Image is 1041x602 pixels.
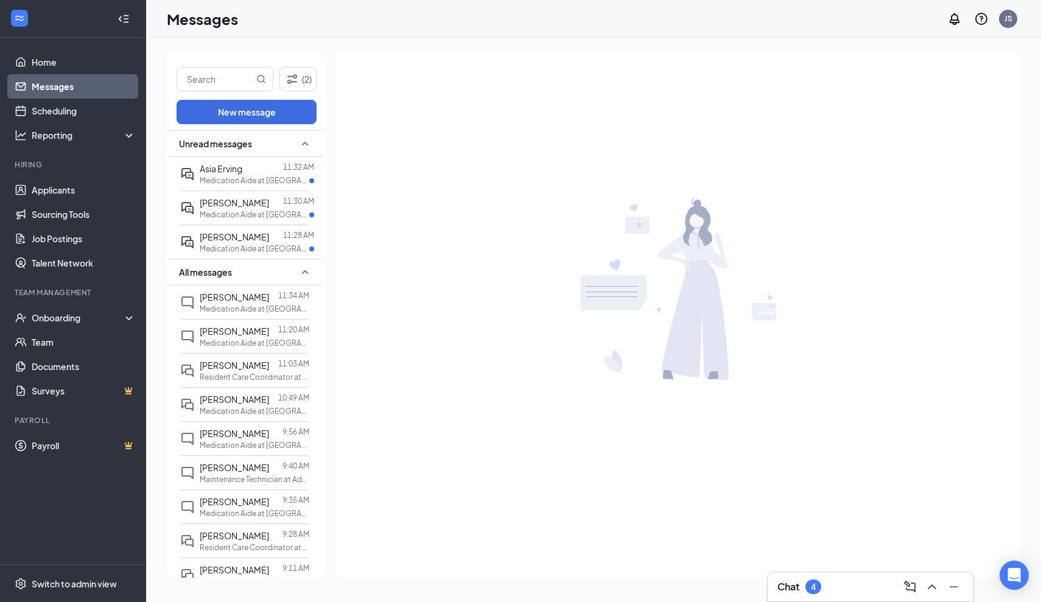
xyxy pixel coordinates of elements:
p: Medication Aide at [GEOGRAPHIC_DATA] [200,440,309,450]
svg: DoubleChat [180,534,195,548]
p: 11:32 AM [283,162,314,172]
p: 11:30 AM [283,196,314,206]
svg: Collapse [117,13,130,25]
a: Applicants [32,178,136,202]
p: Resident Care Coordinator at Adava Care of [GEOGRAPHIC_DATA] [200,542,309,553]
h3: Chat [777,580,799,593]
p: Medication Aide at [GEOGRAPHIC_DATA] Care of [GEOGRAPHIC_DATA] [200,406,309,416]
input: Search [177,68,254,91]
p: 11:28 AM [283,230,314,240]
button: ComposeMessage [900,577,920,597]
svg: ChatInactive [180,432,195,446]
p: Medication Aide at [GEOGRAPHIC_DATA] [200,508,309,519]
svg: DoubleChat [180,397,195,412]
a: Sourcing Tools [32,202,136,226]
p: Medication Aide at [GEOGRAPHIC_DATA] Care of [GEOGRAPHIC_DATA] [200,209,309,220]
a: Documents [32,354,136,379]
button: ChevronUp [922,577,942,597]
a: Team [32,330,136,354]
svg: Filter [285,72,300,86]
p: 11:03 AM [278,359,309,369]
p: Medication Aide at [GEOGRAPHIC_DATA] Home [200,338,309,348]
a: PayrollCrown [32,433,136,458]
span: Unread messages [179,138,252,150]
span: [PERSON_NAME] [200,197,269,208]
a: Scheduling [32,99,136,123]
span: [PERSON_NAME] [200,564,269,575]
svg: QuestionInfo [974,12,989,26]
div: Reporting [32,129,136,141]
span: [PERSON_NAME] [200,292,269,303]
p: 11:20 AM [278,324,309,335]
svg: ChatInactive [180,466,195,480]
svg: ComposeMessage [903,579,917,594]
svg: Minimize [947,579,961,594]
p: 9:35 AM [282,495,309,505]
svg: ActiveDoubleChat [180,167,195,181]
p: 9:11 AM [282,563,309,573]
svg: ChatInactive [180,295,195,310]
span: [PERSON_NAME] [200,496,269,507]
svg: WorkstreamLogo [13,12,26,24]
svg: SmallChevronUp [298,136,312,151]
button: Filter (2) [279,67,317,91]
button: Minimize [944,577,964,597]
div: JS [1004,13,1012,24]
svg: Analysis [15,129,27,141]
svg: ChatInactive [180,329,195,344]
span: All messages [179,266,232,278]
svg: DoubleChat [180,363,195,378]
svg: ChatInactive [180,500,195,514]
p: 9:28 AM [282,529,309,539]
div: Onboarding [32,312,125,324]
span: [PERSON_NAME] [200,231,269,242]
div: Payroll [15,415,133,425]
p: 9:40 AM [282,461,309,471]
a: Talent Network [32,251,136,275]
p: Medication Aide at [GEOGRAPHIC_DATA] Care of [GEOGRAPHIC_DATA][PERSON_NAME] [200,243,309,254]
div: Team Management [15,287,133,298]
span: [PERSON_NAME] [200,394,269,405]
span: [PERSON_NAME] [200,530,269,541]
p: Medication Aide at [GEOGRAPHIC_DATA] Care of [GEOGRAPHIC_DATA] [200,304,309,314]
p: Maintenance Technician at Adava Care of [GEOGRAPHIC_DATA] [200,474,309,485]
p: 10:49 AM [278,393,309,403]
svg: ActiveDoubleChat [180,235,195,250]
span: [PERSON_NAME] [200,462,269,473]
p: Medication Aide at [GEOGRAPHIC_DATA] Care of [GEOGRAPHIC_DATA] [200,576,309,587]
span: [PERSON_NAME] [200,428,269,439]
svg: UserCheck [15,312,27,324]
div: Switch to admin view [32,578,117,590]
a: Job Postings [32,226,136,251]
svg: Notifications [947,12,962,26]
svg: SmallChevronUp [298,265,312,279]
svg: MagnifyingGlass [256,74,266,84]
span: [PERSON_NAME] [200,326,269,337]
p: Resident Care Coordinator at Adava Care of [GEOGRAPHIC_DATA] [200,372,309,382]
div: Hiring [15,159,133,170]
p: 11:34 AM [278,290,309,301]
div: Open Intercom Messenger [1000,561,1029,590]
h1: Messages [167,9,238,29]
a: Messages [32,74,136,99]
div: 4 [811,582,816,592]
p: Medication Aide at [GEOGRAPHIC_DATA] Care of [GEOGRAPHIC_DATA] [200,175,309,186]
span: [PERSON_NAME] [200,360,269,371]
svg: ChevronUp [925,579,939,594]
svg: ActiveDoubleChat [180,201,195,215]
svg: Settings [15,578,27,590]
button: New message [177,100,317,124]
svg: DoubleChat [180,568,195,583]
a: SurveysCrown [32,379,136,403]
p: 9:56 AM [282,427,309,437]
span: Asia Erving [200,163,242,174]
a: Home [32,50,136,74]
